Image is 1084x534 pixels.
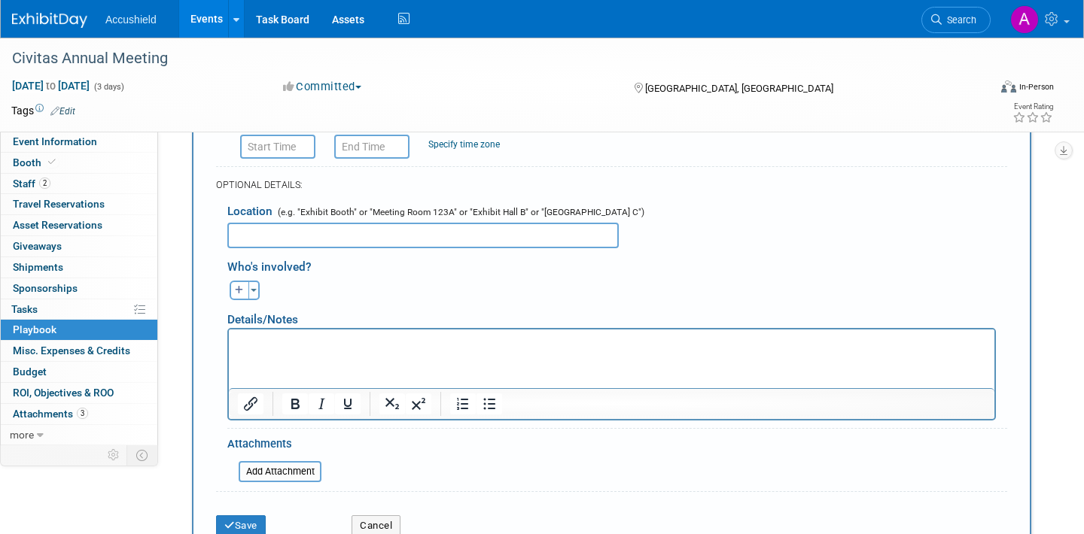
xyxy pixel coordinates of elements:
a: Specify time zone [428,139,500,150]
button: Superscript [406,393,431,414]
span: to [44,80,58,92]
small: Starting at: [240,123,284,133]
span: (e.g. "Exhibit Booth" or "Meeting Room 123A" or "Exhibit Hall B" or "[GEOGRAPHIC_DATA] C") [275,207,644,217]
span: ROI, Objectives & ROO [13,387,114,399]
input: Start Time [240,135,315,159]
div: Event Format [899,78,1054,101]
span: Tasks [11,303,38,315]
span: Location [227,205,273,218]
span: Shipments [13,261,63,273]
div: Details/Notes [227,300,996,328]
a: more [1,425,157,445]
a: Asset Reservations [1,215,157,235]
span: Attachments [13,408,88,420]
button: Italic [309,393,334,414]
span: Playbook [13,323,56,335]
a: Sponsorships [1,278,157,299]
td: Tags [11,103,75,118]
button: Underline [335,393,361,414]
a: Playbook [1,320,157,340]
span: 2 [39,177,50,189]
button: Bullet list [477,393,502,414]
span: Travel Reservations [13,198,105,210]
a: Tasks [1,299,157,320]
a: Shipments [1,257,157,278]
td: Personalize Event Tab Strip [101,445,127,465]
img: ExhibitDay [12,13,87,28]
span: Misc. Expenses & Credits [13,344,130,357]
span: Booth [13,156,59,168]
button: Numbered list [450,393,476,414]
input: End Time [334,135,410,159]
a: Misc. Expenses & Credits [1,341,157,361]
iframe: Rich Text Area [229,329,994,388]
a: Edit [50,106,75,117]
img: Format-Inperson.png [1001,80,1016,93]
td: Toggle Event Tabs [127,445,158,465]
i: Booth reservation complete [48,158,56,166]
span: Sponsorships [13,282,78,294]
button: Insert/edit link [238,393,263,414]
span: Asset Reservations [13,219,102,231]
button: Committed [278,79,367,95]
a: Event Information [1,132,157,152]
span: Staff [13,177,50,190]
span: Accushield [105,14,157,26]
div: OPTIONAL DETAILS: [216,178,1007,192]
span: more [10,429,34,441]
div: Civitas Annual Meeting [7,45,965,72]
a: Giveaways [1,236,157,256]
img: Alexandria Cantrell [1010,5,1039,34]
span: Giveaways [13,240,62,252]
a: Search [921,7,991,33]
span: Search [942,14,976,26]
div: In-Person [1019,81,1054,93]
span: [DATE] [DATE] [11,79,90,93]
small: Ending at: [334,123,375,133]
a: ROI, Objectives & ROO [1,383,157,403]
div: Attachments [227,436,321,456]
button: Subscript [379,393,405,414]
a: Budget [1,362,157,382]
div: Who's involved? [227,252,1007,277]
span: (3 days) [93,82,124,92]
span: Budget [13,366,47,378]
span: 3 [77,408,88,419]
a: Attachments3 [1,404,157,424]
span: [GEOGRAPHIC_DATA], [GEOGRAPHIC_DATA] [645,83,833,94]
div: Event Rating [1012,103,1053,111]
a: Booth [1,153,157,173]
button: Bold [282,393,308,414]
a: Travel Reservations [1,194,157,214]
span: Event Information [13,135,97,147]
a: Staff2 [1,174,157,194]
